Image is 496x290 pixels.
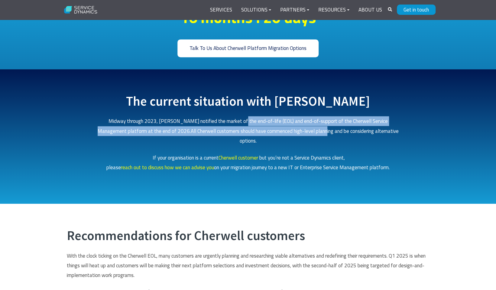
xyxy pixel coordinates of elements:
[237,3,276,17] a: Solutions
[191,127,399,145] span: All Cherwell customers should have commenced high-level planning and be considering alternative o...
[314,3,354,17] a: Resources
[67,252,426,279] span: With the clock ticking on the Cherwell EOL, many customers are urgently planning and researching ...
[206,3,237,17] a: Services
[61,2,101,18] img: Service Dynamics Logo - White
[219,154,258,162] a: Cherwell customer
[98,117,388,135] span: Midway through 2023, [PERSON_NAME] notified the market of the end-of-life (EOL) and end-of-suppor...
[397,5,436,15] a: Get in touch
[177,39,319,57] a: Talk To Us About Cherwell Platform Migration Options
[121,163,214,171] a: reach out to discuss how we can advise you
[276,3,314,17] a: Partners
[126,93,370,109] span: The current situation with [PERSON_NAME]
[354,3,387,17] a: About Us
[67,227,305,244] span: Recommendations for Cherwell customers
[106,154,390,171] span: If your organisation is a current but you’re not a Service Dynamics client, please on your migrat...
[206,3,387,17] div: Navigation Menu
